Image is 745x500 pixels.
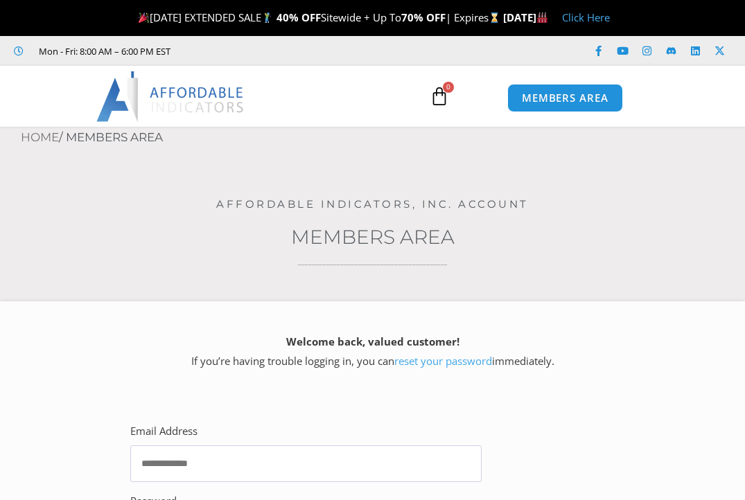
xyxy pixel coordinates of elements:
[489,12,500,23] img: ⌛
[401,10,446,24] strong: 70% OFF
[130,422,198,441] label: Email Address
[262,12,272,23] img: 🏌️‍♂️
[277,10,321,24] strong: 40% OFF
[537,12,547,23] img: 🏭
[409,76,470,116] a: 0
[286,334,459,348] strong: Welcome back, valued customer!
[503,10,548,24] strong: [DATE]
[96,71,245,121] img: LogoAI | Affordable Indicators – NinjaTrader
[139,12,149,23] img: 🎉
[216,197,529,211] a: Affordable Indicators, Inc. Account
[21,127,745,149] nav: Breadcrumb
[291,225,455,249] a: Members Area
[181,44,389,58] iframe: Customer reviews powered by Trustpilot
[507,84,623,112] a: MEMBERS AREA
[24,332,721,371] p: If you’re having trouble logging in, you can immediately.
[35,43,170,60] span: Mon - Fri: 8:00 AM – 6:00 PM EST
[443,82,454,93] span: 0
[394,354,492,368] a: reset your password
[21,130,59,144] a: Home
[522,93,608,103] span: MEMBERS AREA
[562,10,610,24] a: Click Here
[135,10,502,24] span: [DATE] EXTENDED SALE Sitewide + Up To | Expires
